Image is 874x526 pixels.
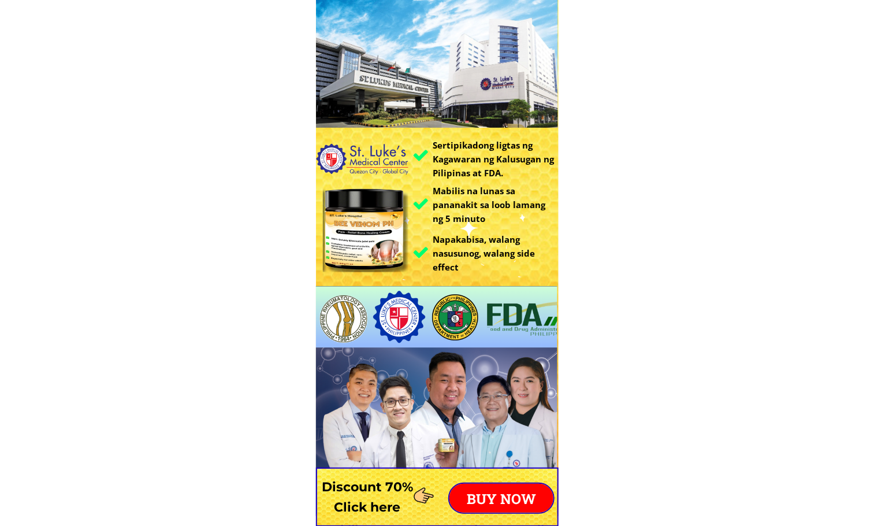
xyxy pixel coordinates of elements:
[433,139,554,179] font: Sertipikadong ligtas ng Kagawaran ng Kalusugan ng Pilipinas at FDA.
[334,499,401,515] font: Click here
[433,234,535,273] font: Napakabisa, walang nasusunog, walang side effect
[322,479,413,495] font: Discount 70%
[433,185,545,224] font: Mabilis na lunas sa pananakit sa loob lamang ng 5 minuto
[467,490,536,509] font: BUY NOW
